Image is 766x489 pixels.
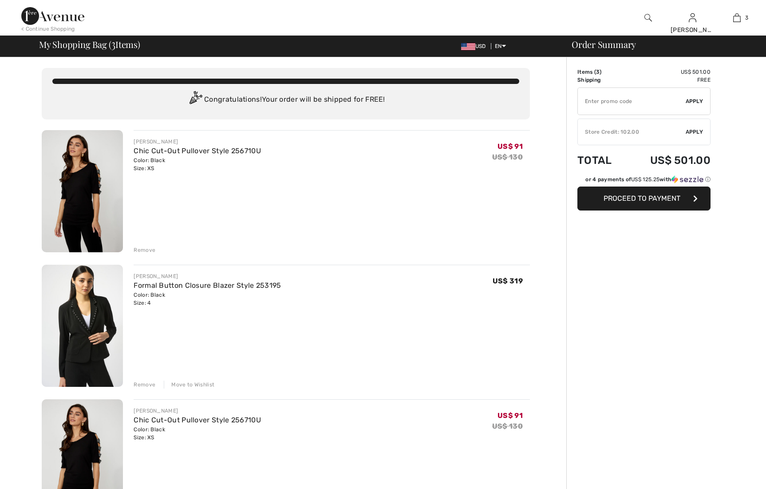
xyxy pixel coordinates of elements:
img: Formal Button Closure Blazer Style 253195 [42,265,123,387]
span: Proceed to Payment [604,194,680,203]
div: Store Credit: 102.00 [578,128,686,136]
div: Move to Wishlist [164,381,214,389]
div: Color: Black Size: XS [134,425,261,441]
div: Color: Black Size: XS [134,156,261,172]
td: Shipping [577,76,626,84]
span: 3 [596,69,600,75]
div: Congratulations! Your order will be shipped for FREE! [52,91,519,109]
span: EN [495,43,506,49]
a: Formal Button Closure Blazer Style 253195 [134,281,281,290]
s: US$ 130 [492,422,523,430]
span: US$ 91 [498,411,523,420]
img: My Info [689,12,696,23]
span: USD [461,43,490,49]
a: Chic Cut-Out Pullover Style 256710U [134,416,261,424]
s: US$ 130 [492,153,523,161]
div: Color: Black Size: 4 [134,291,281,307]
a: 3 [715,12,758,23]
button: Proceed to Payment [577,187,711,211]
span: Apply [686,128,703,136]
div: [PERSON_NAME] [134,138,261,146]
td: US$ 501.00 [626,68,711,76]
img: Chic Cut-Out Pullover Style 256710U [42,130,123,252]
td: Items ( ) [577,68,626,76]
a: Sign In [689,13,696,22]
img: Sezzle [671,175,703,183]
span: 3 [745,14,748,22]
div: < Continue Shopping [21,25,75,33]
a: Chic Cut-Out Pullover Style 256710U [134,147,261,155]
span: US$ 91 [498,142,523,151]
td: Total [577,145,626,175]
td: US$ 501.00 [626,145,711,175]
span: 3 [111,38,115,49]
span: My Shopping Bag ( Items) [39,40,140,49]
div: or 4 payments of with [585,175,711,183]
div: Order Summary [561,40,761,49]
img: 1ère Avenue [21,7,84,25]
td: Free [626,76,711,84]
img: US Dollar [461,43,475,50]
div: or 4 payments ofUS$ 125.25withSezzle Click to learn more about Sezzle [577,175,711,187]
span: US$ 125.25 [631,176,659,183]
span: US$ 319 [493,277,523,285]
input: Promo code [578,88,686,115]
img: search the website [644,12,652,23]
img: Congratulation2.svg [186,91,204,109]
div: Remove [134,381,155,389]
img: My Bag [733,12,741,23]
div: [PERSON_NAME] [134,272,281,280]
div: Remove [134,246,155,254]
div: [PERSON_NAME] [134,407,261,415]
span: Apply [686,97,703,105]
div: [PERSON_NAME] [671,25,714,35]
